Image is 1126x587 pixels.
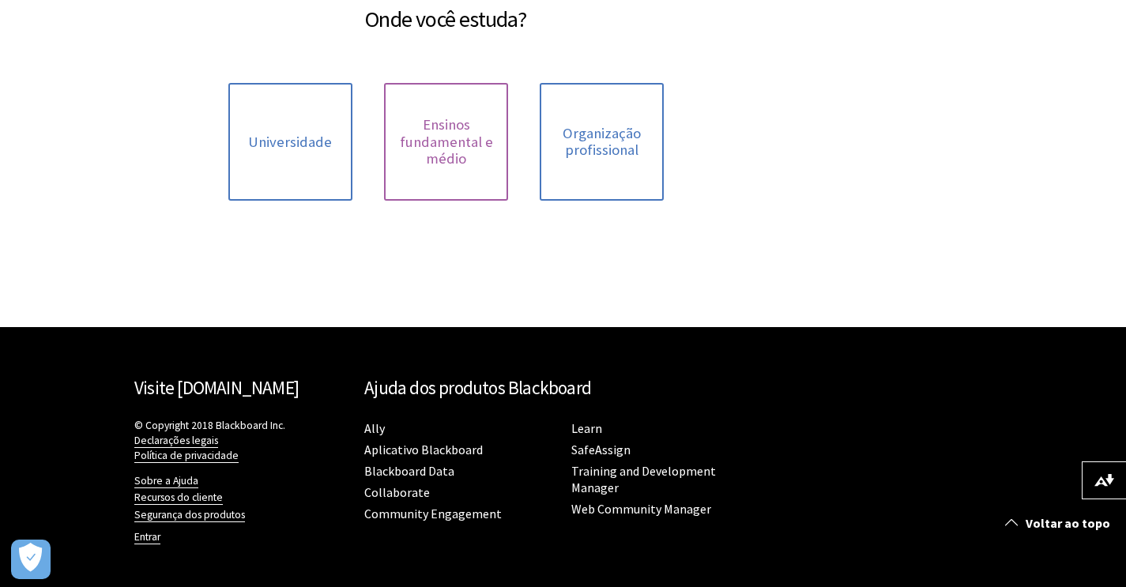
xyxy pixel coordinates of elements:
h2: Ajuda dos produtos Blackboard [364,374,762,402]
button: Abrir preferências [11,540,51,579]
a: Organização profissional [540,83,664,201]
span: Universidade [248,134,332,151]
a: Training and Development Manager [571,463,716,496]
p: © Copyright 2018 Blackboard Inc. [134,418,348,463]
a: Política de privacidade [134,449,239,463]
a: SafeAssign [571,442,631,458]
a: Ally [364,420,385,437]
a: Aplicativo Blackboard [364,442,483,458]
a: Recursos do cliente [134,491,223,505]
a: Visite [DOMAIN_NAME] [134,376,299,399]
a: Ensinos fundamental e médio [384,83,508,201]
a: Entrar [134,530,160,544]
a: Sobre a Ajuda [134,474,198,488]
a: Segurança dos produtos [134,508,245,522]
a: Blackboard Data [364,463,454,480]
a: Declarações legais [134,434,218,448]
span: Organização profissional [549,125,654,159]
span: Ensinos fundamental e médio [394,116,499,167]
a: Learn [571,420,602,437]
a: Community Engagement [364,506,502,522]
a: Web Community Manager [571,501,711,517]
a: Voltar ao topo [993,509,1126,538]
a: Collaborate [364,484,430,501]
a: Universidade [228,83,352,201]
